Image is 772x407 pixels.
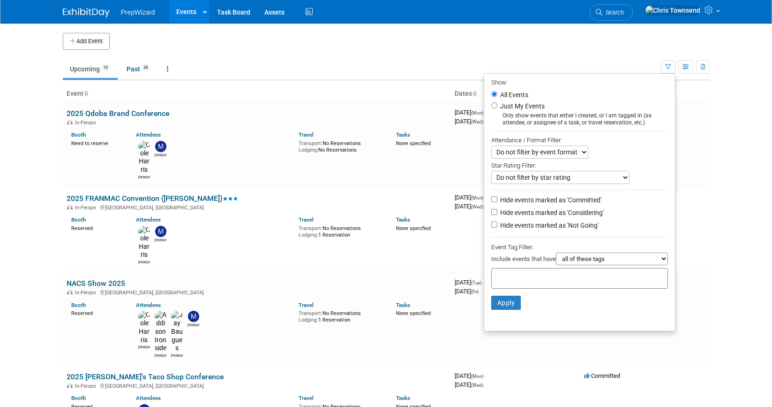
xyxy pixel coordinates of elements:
[67,109,169,118] a: 2025 Qdoba Brand Conference
[396,395,410,401] a: Tasks
[471,289,479,294] span: (Fri)
[171,311,183,353] img: Jay Baugues
[299,302,314,308] a: Travel
[471,374,483,379] span: (Mon)
[155,152,166,158] div: Matt Sanders
[396,225,431,231] span: None specified
[299,147,318,153] span: Lodging:
[71,302,86,308] a: Booth
[155,311,166,353] img: Addison Ironside
[188,311,199,322] img: Matt Sanders
[498,208,604,217] label: Hide events marked as 'Considering'
[396,216,410,223] a: Tasks
[299,131,314,138] a: Travel
[455,118,483,125] span: [DATE]
[67,382,447,389] div: [GEOGRAPHIC_DATA], [GEOGRAPHIC_DATA]
[136,216,161,223] a: Attendees
[299,216,314,223] a: Travel
[71,138,122,147] div: Need to reserve
[67,383,73,388] img: In-Person Event
[121,8,155,16] span: PrepWizard
[299,308,382,323] div: No Reservations 1 Reservation
[584,372,620,379] span: Committed
[471,383,483,388] span: (Wed)
[75,290,99,296] span: In-Person
[67,288,447,296] div: [GEOGRAPHIC_DATA], [GEOGRAPHIC_DATA]
[63,33,110,50] button: Add Event
[396,140,431,146] span: None specified
[155,226,166,237] img: Matt Sanders
[455,288,479,295] span: [DATE]
[71,308,122,317] div: Reserved
[491,253,668,268] div: Include events that have
[67,205,73,209] img: In-Person Event
[396,310,431,316] span: None specified
[155,141,166,152] img: Matt Sanders
[602,9,624,16] span: Search
[138,344,150,350] div: Cole Harris
[491,296,521,310] button: Apply
[451,86,580,102] th: Dates
[471,204,483,209] span: (Wed)
[67,203,447,211] div: [GEOGRAPHIC_DATA], [GEOGRAPHIC_DATA]
[471,280,481,285] span: (Tue)
[455,203,483,210] span: [DATE]
[75,205,99,211] span: In-Person
[396,131,410,138] a: Tasks
[63,86,451,102] th: Event
[498,221,599,230] label: Hide events marked as 'Not Going'
[75,120,99,126] span: In-Person
[67,372,224,381] a: 2025 [PERSON_NAME]'s Taco Shop Conference
[491,135,668,146] div: Attendance / Format Filter:
[155,353,166,358] div: Addison Ironside
[299,138,382,153] div: No Reservations No Reservations
[455,194,486,201] span: [DATE]
[136,131,161,138] a: Attendees
[455,109,486,116] span: [DATE]
[63,8,110,17] img: ExhibitDay
[498,92,528,98] label: All Events
[455,381,483,388] span: [DATE]
[67,290,73,294] img: In-Person Event
[67,194,238,203] a: 2025 FRANMAC Convention ([PERSON_NAME])
[71,223,122,232] div: Reserved
[491,159,668,171] div: Star Rating Filter:
[645,5,701,15] img: Chris Townsend
[171,353,183,358] div: Jay Baugues
[138,259,150,265] div: Cole Harris
[485,372,486,379] span: -
[100,64,111,71] span: 10
[136,302,161,308] a: Attendees
[141,64,151,71] span: 39
[491,242,668,253] div: Event Tag Filter:
[471,110,483,115] span: (Mon)
[498,195,601,205] label: Hide events marked as 'Committed'
[491,112,668,126] div: Only show events that either I created, or I am tagged in (as attendee, or assignee of a task, or...
[71,395,86,401] a: Booth
[491,76,668,88] div: Show:
[299,395,314,401] a: Travel
[71,131,86,138] a: Booth
[299,310,322,316] span: Transport:
[138,226,150,259] img: Cole Harris
[483,279,484,286] span: -
[138,174,150,180] div: Cole Harris
[471,119,483,124] span: (Wed)
[83,90,88,97] a: Sort by Event Name
[299,225,322,231] span: Transport:
[299,317,318,323] span: Lodging:
[455,372,486,379] span: [DATE]
[472,90,477,97] a: Sort by Start Date
[155,237,166,243] div: Matt Sanders
[71,216,86,223] a: Booth
[138,141,150,174] img: Cole Harris
[75,383,99,389] span: In-Person
[187,322,199,328] div: Matt Sanders
[299,223,382,238] div: No Reservations 1 Reservation
[63,60,118,78] a: Upcoming10
[67,120,73,124] img: In-Person Event
[455,279,484,286] span: [DATE]
[590,4,633,21] a: Search
[136,395,161,401] a: Attendees
[471,195,483,200] span: (Mon)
